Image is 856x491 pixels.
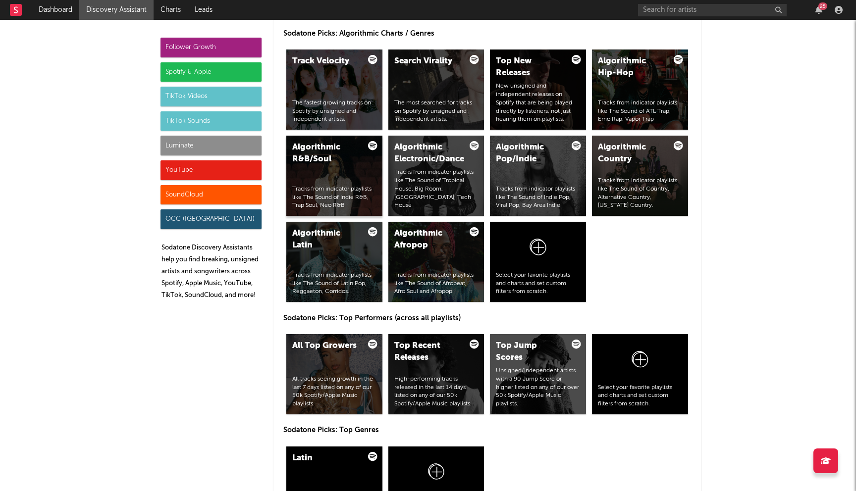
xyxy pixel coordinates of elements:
div: Tracks from indicator playlists like The Sound of Afrobeat, Afro Soul and Afropop. [394,271,479,296]
div: Top New Releases [496,55,563,79]
a: Algorithmic Electronic/DanceTracks from indicator playlists like The Sound of Tropical House, Big... [388,136,484,216]
div: Track Velocity [292,55,360,67]
div: Tracks from indicator playlists like The Sound of Indie Pop, Viral Pop, Bay Area Indie [496,185,580,210]
a: Algorithmic LatinTracks from indicator playlists like The Sound of Latin Pop, Reggaeton, Corridos. [286,222,382,302]
div: Search Virality [394,55,462,67]
a: Search ViralityThe most searched for tracks on Spotify by unsigned and independent artists. [388,49,484,130]
div: All Top Growers [292,340,360,352]
a: Select your favorite playlists and charts and set custom filters from scratch. [490,222,586,302]
div: 25 [818,2,827,10]
p: Sodatone Picks: Top Performers (across all playlists) [283,312,692,324]
a: Select your favorite playlists and charts and set custom filters from scratch. [592,334,688,414]
div: Top Jump Scores [496,340,563,364]
a: Algorithmic CountryTracks from indicator playlists like The Sound of Country, Alternative Country... [592,136,688,216]
input: Search for artists [638,4,787,16]
a: Top Jump ScoresUnsigned/independent artists with a 90 Jump Score or higher listed on any of our o... [490,334,586,414]
a: Algorithmic Pop/IndieTracks from indicator playlists like The Sound of Indie Pop, Viral Pop, Bay ... [490,136,586,216]
div: TikTok Videos [160,87,262,106]
div: New unsigned and independent releases on Spotify that are being played directly by listeners, not... [496,82,580,124]
div: YouTube [160,160,262,180]
div: All tracks seeing growth in the last 7 days listed on any of our 50k Spotify/Apple Music playlists. [292,375,376,408]
div: The most searched for tracks on Spotify by unsigned and independent artists. [394,99,479,124]
button: 25 [815,6,822,14]
div: Algorithmic Country [598,142,665,165]
div: Top Recent Releases [394,340,462,364]
a: Algorithmic R&B/SoulTracks from indicator playlists like The Sound of Indie R&B, Trap Soul, Neo R&B [286,136,382,216]
div: Algorithmic Afropop [394,228,462,251]
a: Algorithmic Hip-HopTracks from indicator playlists like The Sound of ATL Trap, Emo Rap, Vapor Trap [592,49,688,130]
div: Algorithmic Pop/Indie [496,142,563,165]
div: Unsigned/independent artists with a 90 Jump Score or higher listed on any of our over 50k Spotify... [496,367,580,408]
div: SoundCloud [160,185,262,205]
a: Top Recent ReleasesHigh-performing tracks released in the last 14 days listed on any of our 50k S... [388,334,484,414]
div: Algorithmic Latin [292,228,360,251]
div: Algorithmic R&B/Soul [292,142,360,165]
div: Tracks from indicator playlists like The Sound of Tropical House, Big Room, [GEOGRAPHIC_DATA], Te... [394,168,479,210]
p: Sodatone Discovery Assistants help you find breaking, unsigned artists and songwriters across Spo... [161,242,262,301]
div: Follower Growth [160,38,262,57]
div: OCC ([GEOGRAPHIC_DATA]) [160,209,262,229]
div: Spotify & Apple [160,62,262,82]
div: The fastest growing tracks on Spotify by unsigned and independent artists. [292,99,376,124]
a: Algorithmic AfropopTracks from indicator playlists like The Sound of Afrobeat, Afro Soul and Afro... [388,222,484,302]
div: Tracks from indicator playlists like The Sound of Indie R&B, Trap Soul, Neo R&B [292,185,376,210]
div: Tracks from indicator playlists like The Sound of ATL Trap, Emo Rap, Vapor Trap [598,99,682,124]
div: Select your favorite playlists and charts and set custom filters from scratch. [598,384,682,408]
div: TikTok Sounds [160,111,262,131]
a: All Top GrowersAll tracks seeing growth in the last 7 days listed on any of our 50k Spotify/Apple... [286,334,382,414]
div: Tracks from indicator playlists like The Sound of Country, Alternative Country, [US_STATE] Country. [598,177,682,210]
div: Algorithmic Electronic/Dance [394,142,462,165]
a: Track VelocityThe fastest growing tracks on Spotify by unsigned and independent artists. [286,49,382,130]
div: Select your favorite playlists and charts and set custom filters from scratch. [496,271,580,296]
a: Top New ReleasesNew unsigned and independent releases on Spotify that are being played directly b... [490,49,586,130]
div: Algorithmic Hip-Hop [598,55,665,79]
div: Luminate [160,136,262,155]
div: Tracks from indicator playlists like The Sound of Latin Pop, Reggaeton, Corridos. [292,271,376,296]
p: Sodatone Picks: Top Genres [283,424,692,436]
div: Latin [292,452,360,464]
p: Sodatone Picks: Algorithmic Charts / Genres [283,28,692,40]
div: High-performing tracks released in the last 14 days listed on any of our 50k Spotify/Apple Music ... [394,375,479,408]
